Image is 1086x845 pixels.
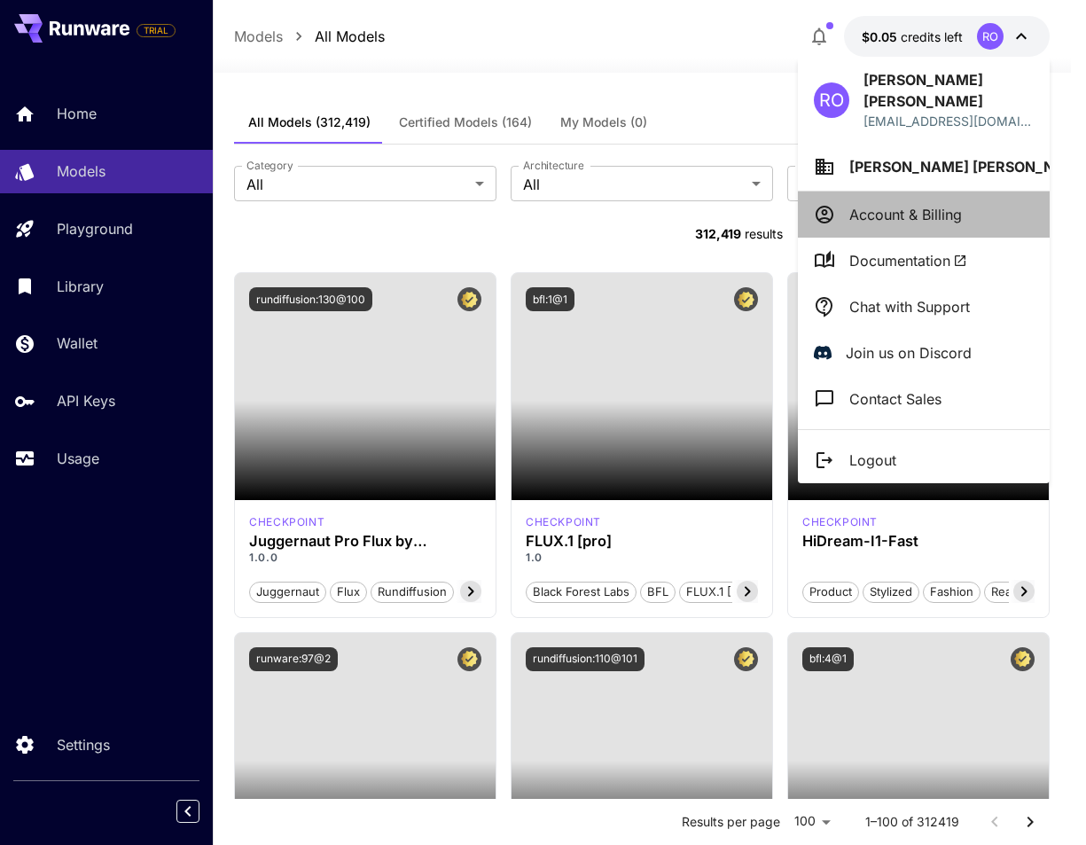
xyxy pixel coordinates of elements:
span: Documentation [849,250,967,271]
p: Account & Billing [849,204,962,225]
div: RO [814,82,849,118]
p: Logout [849,450,896,471]
p: [EMAIL_ADDRESS][DOMAIN_NAME] [863,112,1034,130]
p: Join us on Discord [846,342,972,364]
button: [PERSON_NAME] [PERSON_NAME] [798,143,1050,191]
p: Contact Sales [849,388,941,410]
div: redoregan@gmail.com [863,112,1034,130]
p: [PERSON_NAME] [PERSON_NAME] [863,69,1034,112]
p: Chat with Support [849,296,970,317]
